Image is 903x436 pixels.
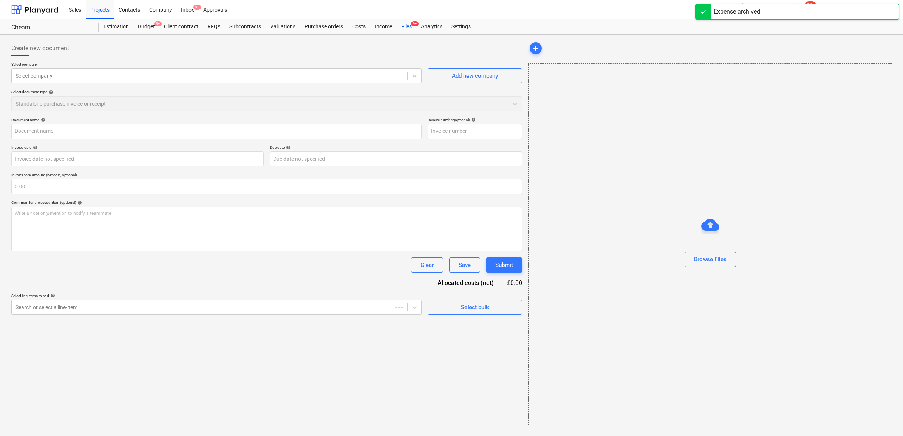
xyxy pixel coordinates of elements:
[11,145,264,150] div: Invoice date
[159,19,203,34] a: Client contract
[411,21,419,26] span: 9+
[11,151,264,166] input: Invoice date not specified
[531,44,540,53] span: add
[470,117,476,122] span: help
[449,257,480,273] button: Save
[11,293,422,298] div: Select line-items to add
[421,260,434,270] div: Clear
[459,260,471,270] div: Save
[685,252,736,267] button: Browse Files
[193,5,201,10] span: 9+
[348,19,370,34] a: Costs
[203,19,225,34] a: RFQs
[11,44,69,53] span: Create new document
[225,19,266,34] a: Subcontracts
[461,302,489,312] div: Select bulk
[300,19,348,34] a: Purchase orders
[397,19,416,34] a: Files9+
[370,19,397,34] a: Income
[11,124,422,139] input: Document name
[270,151,522,166] input: Due date not specified
[428,300,522,315] button: Select bulk
[11,173,522,179] p: Invoice total amount (net cost, optional)
[424,279,506,287] div: Allocated costs (net)
[270,145,522,150] div: Due date
[154,21,162,26] span: 9+
[47,90,53,94] span: help
[11,179,522,194] input: Invoice total amount (net cost, optional)
[528,63,892,425] div: Browse Files
[495,260,513,270] div: Submit
[694,254,727,264] div: Browse Files
[411,257,443,273] button: Clear
[49,293,55,298] span: help
[11,89,522,94] div: Select document type
[428,124,522,139] input: Invoice number
[99,19,133,34] a: Estimation
[285,145,291,150] span: help
[11,62,422,68] p: Select company
[11,117,422,122] div: Document name
[506,279,523,287] div: £0.00
[133,19,159,34] a: Budget9+
[266,19,300,34] a: Valuations
[428,117,522,122] div: Invoice number (optional)
[428,68,522,83] button: Add new company
[486,257,522,273] button: Submit
[39,117,45,122] span: help
[11,24,90,32] div: Cheam
[452,71,498,81] div: Add new company
[11,200,522,205] div: Comment for the accountant (optional)
[397,19,416,34] div: Files
[447,19,475,34] a: Settings
[714,7,760,16] div: Expense archived
[416,19,447,34] a: Analytics
[76,200,82,205] span: help
[31,145,37,150] span: help
[133,19,159,34] div: Budget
